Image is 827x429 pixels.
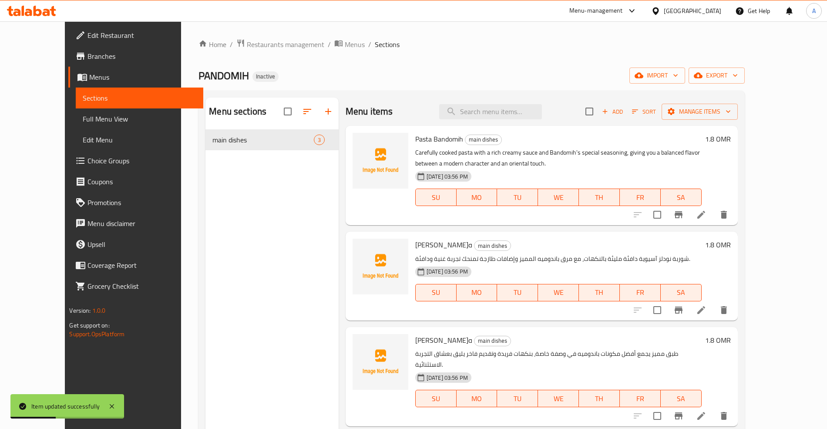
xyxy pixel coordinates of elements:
span: main dishes [474,241,511,251]
button: WE [538,284,579,301]
span: SA [664,191,698,204]
button: SA [661,284,702,301]
nav: breadcrumb [198,39,744,50]
button: SU [415,390,457,407]
div: items [314,135,325,145]
span: Pasta Bandomih [415,132,463,145]
a: Restaurants management [236,39,324,50]
span: Grocery Checklist [87,281,196,291]
button: FR [620,390,661,407]
button: TU [497,189,538,206]
span: PANDOMIH [198,66,249,85]
li: / [368,39,371,50]
button: Sort [630,105,658,118]
button: MO [457,189,498,206]
span: [PERSON_NAME]ه [415,238,472,251]
button: MO [457,390,498,407]
span: Version: [69,305,91,316]
div: main dishes [465,135,502,145]
span: Choice Groups [87,155,196,166]
nav: Menu sections [205,126,339,154]
span: [PERSON_NAME]ه [415,334,472,347]
span: Promotions [87,197,196,208]
div: main dishes [474,240,511,251]
p: شوربة نودلز آسيوية دافئة مليئة بالنكهات، مع مرق باندوميه المميز وإضافات طازجة تمنحك تجربة غنية ود... [415,253,702,264]
button: delete [713,405,734,426]
span: FR [623,286,657,299]
button: WE [538,390,579,407]
span: Restaurants management [247,39,324,50]
span: [DATE] 03:56 PM [423,374,471,382]
button: SA [661,189,702,206]
button: Add section [318,101,339,122]
a: Menu disclaimer [68,213,203,234]
span: Sections [375,39,400,50]
span: main dishes [474,336,511,346]
a: Edit menu item [696,305,706,315]
span: export [696,70,738,81]
span: TH [582,191,616,204]
a: Coverage Report [68,255,203,276]
div: Item updated successfully [31,402,100,411]
a: Promotions [68,192,203,213]
span: Add [601,107,624,117]
button: import [629,68,685,84]
button: TU [497,284,538,301]
button: Branch-specific-item [668,405,689,426]
span: 3 [314,136,324,144]
span: MO [460,286,494,299]
button: SU [415,284,457,301]
button: TH [579,390,620,407]
button: Branch-specific-item [668,300,689,321]
a: Edit Restaurant [68,25,203,46]
span: SA [664,286,698,299]
span: WE [541,191,575,204]
span: WE [541,286,575,299]
button: Branch-specific-item [668,204,689,225]
input: search [439,104,542,119]
span: Menus [89,72,196,82]
span: Sort items [626,105,662,118]
a: Upsell [68,234,203,255]
span: SU [419,191,453,204]
button: SU [415,189,457,206]
button: TU [497,390,538,407]
span: Upsell [87,239,196,250]
button: TH [579,284,620,301]
a: Support.OpsPlatform [69,328,124,340]
div: Menu-management [569,6,623,16]
span: Branches [87,51,196,61]
span: Edit Restaurant [87,30,196,41]
h2: Menu items [346,105,393,118]
span: SU [419,392,453,405]
span: TU [501,392,535,405]
span: A [812,6,816,16]
span: Sections [83,93,196,103]
h6: 1.8 OMR [705,334,731,346]
a: Full Menu View [76,108,203,129]
p: Carefully cooked pasta with a rich creamy sauce and Bandomih's special seasoning, giving you a ba... [415,147,702,169]
span: [DATE] 03:56 PM [423,267,471,276]
button: export [689,68,745,84]
button: FR [620,284,661,301]
div: main dishes [212,135,313,145]
h2: Menu sections [209,105,266,118]
button: SA [661,390,702,407]
button: MO [457,284,498,301]
a: Sections [76,88,203,108]
span: Select all sections [279,102,297,121]
span: TU [501,286,535,299]
div: [GEOGRAPHIC_DATA] [664,6,721,16]
a: Grocery Checklist [68,276,203,297]
img: سبشل باندوميه [353,334,408,390]
span: Menus [345,39,365,50]
a: Branches [68,46,203,67]
h6: 1.8 OMR [705,133,731,145]
span: Edit Menu [83,135,196,145]
button: delete [713,204,734,225]
span: SA [664,392,698,405]
a: Coupons [68,171,203,192]
span: Sort [632,107,656,117]
p: طبق مميز يجمع أفضل مكونات باندوميه في وصفة خاصة، بنكهات فريدة وتقديم فاخر يليق بعشاق التجربة الاس... [415,348,702,370]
